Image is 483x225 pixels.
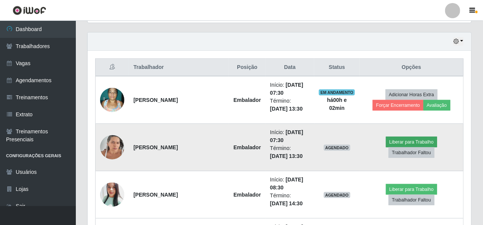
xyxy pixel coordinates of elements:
[234,144,261,150] strong: Embalador
[133,97,178,103] strong: [PERSON_NAME]
[324,145,350,151] span: AGENDADO
[270,82,303,96] time: [DATE] 07:30
[389,195,434,205] button: Trabalhador Faltou
[133,192,178,198] strong: [PERSON_NAME]
[133,144,178,150] strong: [PERSON_NAME]
[389,147,434,158] button: Trabalhador Faltou
[270,177,303,191] time: [DATE] 08:30
[270,106,303,112] time: [DATE] 13:30
[319,89,355,95] span: EM ANDAMENTO
[270,81,310,97] li: Início:
[270,192,310,208] li: Término:
[423,100,450,111] button: Avaliação
[270,176,310,192] li: Início:
[270,200,303,206] time: [DATE] 14:30
[270,144,310,160] li: Término:
[13,6,46,15] img: CoreUI Logo
[386,89,438,100] button: Adicionar Horas Extra
[386,137,437,147] button: Liberar para Trabalho
[100,180,124,209] img: 1748729241814.jpeg
[234,97,261,103] strong: Embalador
[270,129,303,143] time: [DATE] 07:30
[270,153,303,159] time: [DATE] 13:30
[373,100,423,111] button: Forçar Encerramento
[129,59,229,77] th: Trabalhador
[360,59,464,77] th: Opções
[327,97,347,111] strong: há 00 h e 02 min
[386,184,437,195] button: Liberar para Trabalho
[270,128,310,144] li: Início:
[229,59,265,77] th: Posição
[100,131,124,163] img: 1741963068390.jpeg
[314,59,360,77] th: Status
[270,97,310,113] li: Término:
[324,192,350,198] span: AGENDADO
[100,84,124,116] img: 1677665450683.jpeg
[265,59,314,77] th: Data
[234,192,261,198] strong: Embalador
